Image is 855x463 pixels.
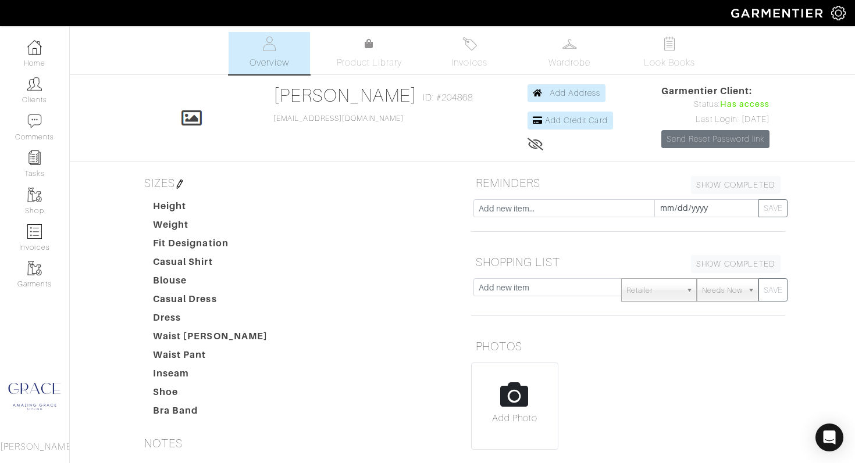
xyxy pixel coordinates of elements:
[27,77,42,91] img: clients-icon-6bae9207a08558b7cb47a8932f037763ab4055f8c8b6bfacd5dc20c3e0201464.png
[529,32,610,74] a: Wardrobe
[144,236,277,255] dt: Fit Designation
[471,250,785,274] h5: SHOPPING LIST
[27,224,42,239] img: orders-icon-0abe47150d42831381b5fb84f609e132dff9fe21cb692f30cb5eec754e2cba89.png
[27,188,42,202] img: garments-icon-b7da505a4dc4fd61783c78ac3ca0ef83fa9d6f193b1c9dc38574b1d14d53ca28.png
[262,37,277,51] img: basicinfo-40fd8af6dae0f16599ec9e87c0ef1c0a1fdea2edbe929e3d69a839185d80c458.svg
[175,180,184,189] img: pen-cf24a1663064a2ec1b9c1bd2387e9de7a2fa800b781884d57f21acf72779bad2.png
[144,218,277,236] dt: Weight
[144,255,277,274] dt: Casual Shirt
[815,423,843,451] div: Open Intercom Messenger
[471,171,785,195] h5: REMINDERS
[471,335,785,358] h5: PHOTOS
[144,367,277,385] dt: Inseam
[473,199,655,217] input: Add new item...
[144,348,277,367] dt: Waist Pant
[725,3,831,23] img: garmentier-logo-header-white-b43fb05a5012e4ada735d5af1a66efaba907eab6374d6393d1fbf88cb4ef424d.png
[144,292,277,311] dt: Casual Dress
[144,311,277,329] dt: Dress
[229,32,310,74] a: Overview
[702,279,743,302] span: Needs Now
[661,130,769,148] a: Send Reset Password link
[831,6,846,20] img: gear-icon-white-bd11855cb880d31180b6d7d6211b90ccbf57a29d726f0c71d8c61bd08dd39cc2.png
[528,112,613,130] a: Add Credit Card
[329,37,410,70] a: Product Library
[644,56,696,70] span: Look Books
[273,85,417,106] a: [PERSON_NAME]
[27,40,42,55] img: dashboard-icon-dbcd8f5a0b271acd01030246c82b418ddd0df26cd7fceb0bd07c9910d44c42f6.png
[250,56,288,70] span: Overview
[661,98,769,111] div: Status:
[661,113,769,126] div: Last Login: [DATE]
[462,37,477,51] img: orders-27d20c2124de7fd6de4e0e44c1d41de31381a507db9b33961299e4e07d508b8c.svg
[337,56,402,70] span: Product Library
[451,56,487,70] span: Invoices
[720,98,770,111] span: Has access
[27,114,42,128] img: comment-icon-a0a6a9ef722e966f86d9cbdc48e553b5cf19dbc54f86b18d962a5391bc8f6eb6.png
[27,261,42,275] img: garments-icon-b7da505a4dc4fd61783c78ac3ca0ef83fa9d6f193b1c9dc38574b1d14d53ca28.png
[661,84,769,98] span: Garmentier Client:
[545,116,608,125] span: Add Credit Card
[429,32,510,74] a: Invoices
[550,88,601,98] span: Add Address
[144,404,277,422] dt: Bra Band
[662,37,677,51] img: todo-9ac3debb85659649dc8f770b8b6100bb5dab4b48dedcbae339e5042a72dfd3cc.svg
[528,84,606,102] a: Add Address
[140,432,454,455] h5: NOTES
[144,274,277,292] dt: Blouse
[473,278,622,296] input: Add new item
[548,56,590,70] span: Wardrobe
[144,385,277,404] dt: Shoe
[562,37,577,51] img: wardrobe-487a4870c1b7c33e795ec22d11cfc2ed9d08956e64fb3008fe2437562e282088.svg
[626,279,681,302] span: Retailer
[629,32,710,74] a: Look Books
[758,278,788,302] button: SAVE
[140,171,454,195] h5: SIZES
[758,199,788,217] button: SAVE
[423,91,473,105] span: ID: #204868
[144,199,277,218] dt: Height
[691,176,781,194] a: SHOW COMPLETED
[27,150,42,165] img: reminder-icon-8004d30b9f0a5d33ae49ab947aed9ed385cf756f9e5892f1edd6e32f2345188e.png
[144,329,277,348] dt: Waist [PERSON_NAME]
[691,255,781,273] a: SHOW COMPLETED
[273,114,404,123] a: [EMAIL_ADDRESS][DOMAIN_NAME]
